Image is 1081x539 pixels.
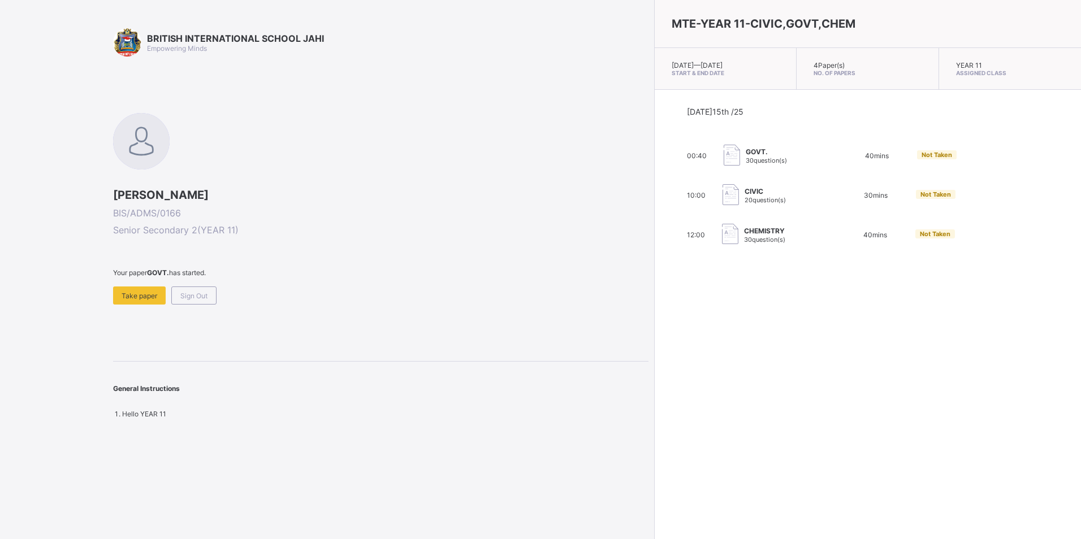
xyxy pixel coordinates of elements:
[687,191,706,199] span: 10:00
[672,61,723,69] span: [DATE] — [DATE]
[113,224,648,236] span: Senior Secondary 2 ( YEAR 11 )
[746,147,787,156] span: GOVT.
[920,230,950,238] span: Not Taken
[746,157,787,164] span: 30 question(s)
[922,151,952,159] span: Not Taken
[113,384,180,393] span: General Instructions
[113,268,648,277] span: Your paper has started.
[147,33,324,44] span: BRITISH INTERNATIONAL SCHOOL JAHI
[864,191,888,199] span: 30 mins
[687,151,707,160] span: 00:40
[672,69,779,76] span: Start & End Date
[113,188,648,202] span: [PERSON_NAME]
[687,231,705,239] span: 12:00
[147,268,169,277] b: GOVT.
[745,196,786,204] span: 20 question(s)
[147,44,207,53] span: Empowering Minds
[920,190,951,198] span: Not Taken
[122,292,157,300] span: Take paper
[724,145,740,166] img: take_paper.cd97e1aca70de81545fe8e300f84619e.svg
[956,61,982,69] span: YEAR 11
[745,187,786,195] span: CIVIC
[723,184,739,205] img: take_paper.cd97e1aca70de81545fe8e300f84619e.svg
[687,107,743,116] span: [DATE] 15th /25
[865,151,889,160] span: 40 mins
[180,292,207,300] span: Sign Out
[722,224,738,245] img: take_paper.cd97e1aca70de81545fe8e300f84619e.svg
[122,410,166,418] span: Hello YEAR 11
[814,69,921,76] span: No. of Papers
[672,17,855,31] span: MTE-YEAR 11-CIVIC,GOVT,CHEM
[744,236,785,244] span: 30 question(s)
[744,227,785,235] span: CHEMISTRY
[113,207,648,219] span: BIS/ADMS/0166
[814,61,845,69] span: 4 Paper(s)
[956,69,1064,76] span: Assigned Class
[863,231,887,239] span: 40 mins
